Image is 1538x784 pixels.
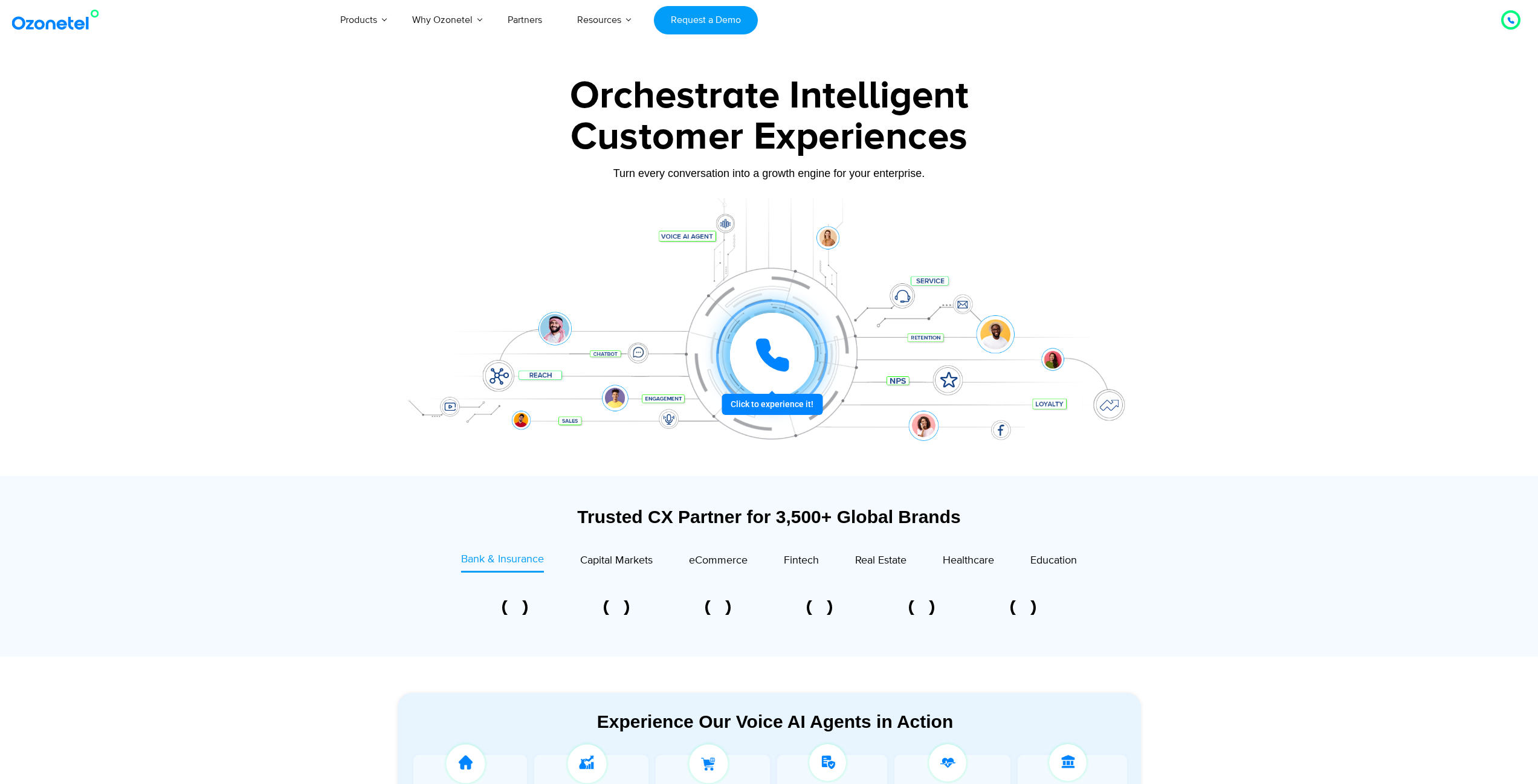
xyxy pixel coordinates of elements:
div: 4 of 6 [769,600,870,615]
a: Bank & Insurance [461,551,544,573]
a: Fintech [784,551,819,573]
span: eCommerce [689,554,748,567]
div: 5 of 6 [871,600,972,615]
div: Turn every conversation into a growth engine for your enterprise. [392,167,1147,180]
div: 1 of 6 [464,600,566,615]
span: Capital Markets [580,554,653,567]
div: Image Carousel [464,600,1074,615]
div: 6 of 6 [972,600,1074,615]
a: Capital Markets [580,551,653,573]
div: Trusted CX Partner for 3,500+ Global Brands [398,506,1141,527]
span: Fintech [784,554,819,567]
a: Real Estate [855,551,906,573]
a: Healthcare [943,551,994,573]
a: eCommerce [689,551,748,573]
span: Education [1030,554,1077,567]
span: Real Estate [855,554,906,567]
div: Experience Our Voice AI Agents in Action [410,711,1141,732]
span: Healthcare [943,554,994,567]
div: 3 of 6 [667,600,769,615]
span: Bank & Insurance [461,553,544,566]
a: Request a Demo [654,6,757,34]
div: Orchestrate Intelligent [392,77,1147,115]
div: 2 of 6 [566,600,667,615]
a: Education [1030,551,1077,573]
div: Customer Experiences [392,108,1147,166]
